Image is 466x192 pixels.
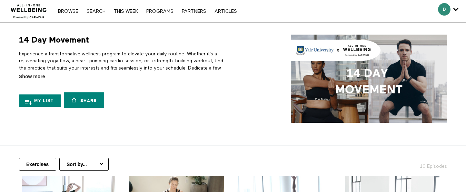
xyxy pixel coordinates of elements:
p: Experience a transformative wellness program to elevate your daily routine! Whether it's a rejuve... [19,51,230,85]
h2: 10 Episodes [374,158,451,170]
a: Browse [54,9,82,14]
a: Share [64,92,104,108]
button: My list [19,94,61,107]
a: ARTICLES [211,9,240,14]
nav: Primary [54,8,240,15]
img: 14 Day Movement [291,35,447,123]
span: Show more [19,73,45,80]
h1: 14 Day Movement [19,35,89,45]
a: PARTNERS [178,9,210,14]
a: THIS WEEK [110,9,141,14]
a: Search [83,9,109,14]
a: PROGRAMS [143,9,177,14]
